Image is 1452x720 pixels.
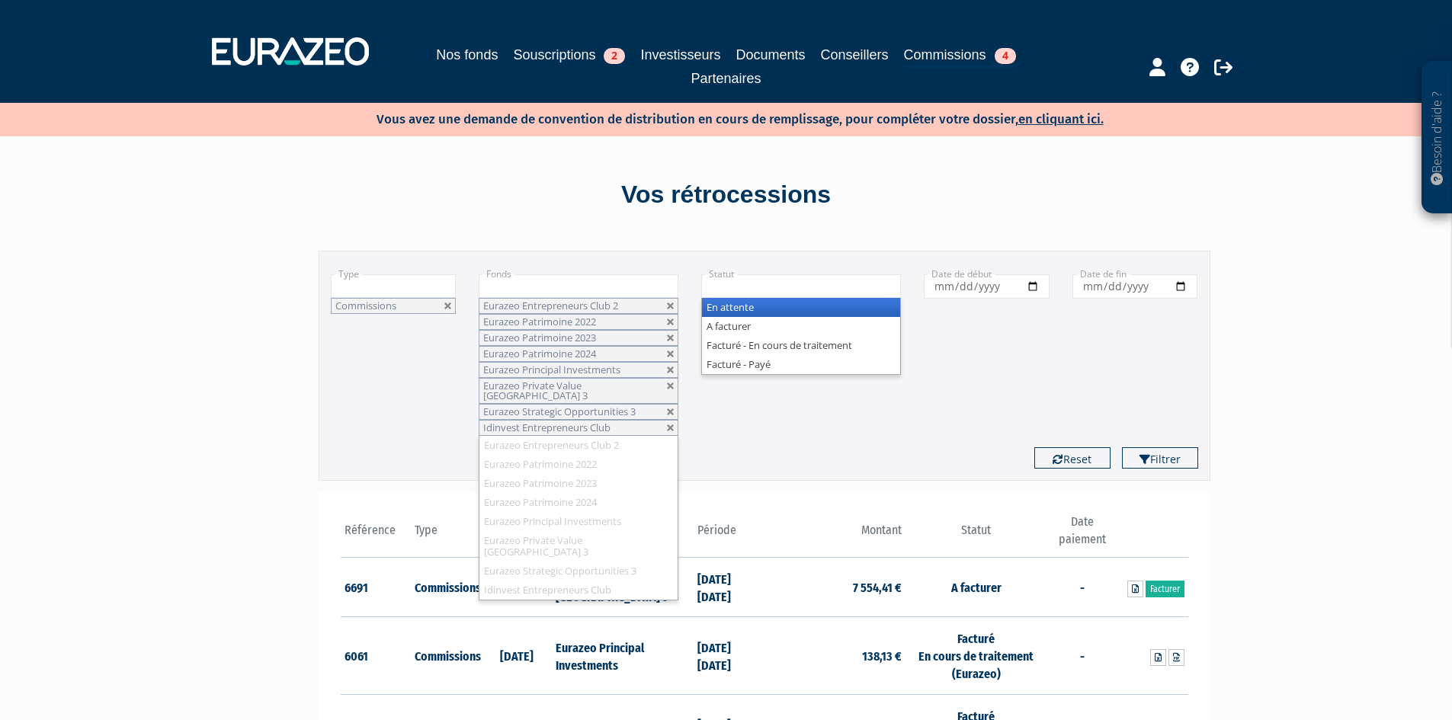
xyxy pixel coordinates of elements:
[332,107,1104,129] p: Vous avez une demande de convention de distribution en cours de remplissage, pour compléter votre...
[483,331,596,344] span: Eurazeo Patrimoine 2023
[513,44,625,66] a: Souscriptions2
[1146,581,1184,597] a: Facturer
[1428,69,1446,206] p: Besoin d'aide ?
[702,336,900,355] li: Facturé - En cours de traitement
[821,44,889,66] a: Conseillers
[335,299,396,312] span: Commissions
[483,363,620,376] span: Eurazeo Principal Investments
[479,531,678,562] li: Eurazeo Private Value [GEOGRAPHIC_DATA] 3
[702,355,900,374] li: Facturé - Payé
[736,44,806,66] a: Documents
[1018,111,1104,127] a: en cliquant ici.
[694,514,764,557] th: Période
[483,405,636,418] span: Eurazeo Strategic Opportunities 3
[479,512,678,531] li: Eurazeo Principal Investments
[764,617,905,695] td: 138,13 €
[904,44,1016,68] a: Commissions4
[995,48,1016,64] span: 4
[764,557,905,617] td: 7 554,41 €
[702,317,900,336] li: A facturer
[1047,617,1117,695] td: -
[694,617,764,695] td: [DATE] [DATE]
[479,455,678,474] li: Eurazeo Patrimoine 2022
[479,493,678,512] li: Eurazeo Patrimoine 2024
[905,617,1047,695] td: Facturé En cours de traitement (Eurazeo)
[411,557,482,617] td: Commissions
[483,421,611,434] span: Idinvest Entrepreneurs Club
[479,436,678,455] li: Eurazeo Entrepreneurs Club 2
[341,617,412,695] td: 6061
[1034,447,1111,469] button: Reset
[552,617,693,695] td: Eurazeo Principal Investments
[604,48,625,64] span: 2
[1047,557,1117,617] td: -
[482,617,553,695] td: [DATE]
[483,299,618,312] span: Eurazeo Entrepreneurs Club 2
[691,68,761,89] a: Partenaires
[764,514,905,557] th: Montant
[483,347,596,360] span: Eurazeo Patrimoine 2024
[479,474,678,493] li: Eurazeo Patrimoine 2023
[479,562,678,581] li: Eurazeo Strategic Opportunities 3
[436,44,498,66] a: Nos fonds
[483,379,588,402] span: Eurazeo Private Value [GEOGRAPHIC_DATA] 3
[411,617,482,695] td: Commissions
[1122,447,1198,469] button: Filtrer
[212,37,369,65] img: 1732889491-logotype_eurazeo_blanc_rvb.png
[479,581,678,600] li: Idinvest Entrepreneurs Club
[1047,514,1117,557] th: Date paiement
[341,514,412,557] th: Référence
[905,557,1047,617] td: A facturer
[341,557,412,617] td: 6691
[905,514,1047,557] th: Statut
[411,514,482,557] th: Type
[702,298,900,317] li: En attente
[292,178,1161,213] div: Vos rétrocessions
[483,315,596,328] span: Eurazeo Patrimoine 2022
[694,557,764,617] td: [DATE] [DATE]
[640,44,720,66] a: Investisseurs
